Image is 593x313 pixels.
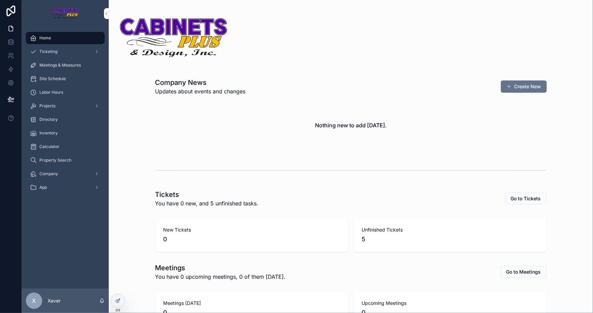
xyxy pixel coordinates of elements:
[39,144,59,149] span: Calculator
[505,192,547,205] button: Go to Tickets
[39,90,63,95] span: Labor Hours
[501,266,547,278] button: Go to Meetings
[26,59,105,71] a: Meetings & Measures
[506,269,541,275] span: Go to Meetings
[26,127,105,139] a: Inventory
[26,168,105,180] a: Company
[26,45,105,58] a: Ticketing
[22,27,109,202] div: scrollable content
[511,195,541,202] span: Go to Tickets
[26,141,105,153] a: Calculator
[362,226,539,233] span: Unfinished Tickets
[155,273,286,281] span: You have 0 upcoming meetings, 0 of them [DATE].
[32,297,36,305] span: X
[155,190,259,199] h1: Tickets
[39,35,51,41] span: Home
[26,181,105,194] a: App
[39,185,47,190] span: App
[362,235,539,244] span: 5
[362,300,539,307] span: Upcoming Meetings
[39,76,66,81] span: Site Schedule
[39,103,55,109] span: Projects
[315,121,387,129] h2: Nothing new to add [DATE].
[163,226,340,233] span: New Tickets
[39,117,58,122] span: Directory
[155,87,246,95] span: Updates about events and changes
[155,263,286,273] h1: Meetings
[26,86,105,98] a: Labor Hours
[26,73,105,85] a: Site Schedule
[26,100,105,112] a: Projects
[26,113,105,126] a: Directory
[501,80,547,93] button: Create New
[155,78,246,87] h1: Company News
[39,62,81,68] span: Meetings & Measures
[51,8,80,19] img: App logo
[26,154,105,166] a: Property Search
[26,32,105,44] a: Home
[155,199,259,207] span: You have 0 new, and 5 unfinished tasks.
[39,158,71,163] span: Property Search
[39,171,58,177] span: Company
[163,300,340,307] span: Meetings [DATE]
[48,297,60,304] p: Xaver
[118,16,228,59] img: 20164-Cabinets-Plus-Logo---Transparent---Small-Border.png
[163,235,340,244] span: 0
[39,130,58,136] span: Inventory
[39,49,57,54] span: Ticketing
